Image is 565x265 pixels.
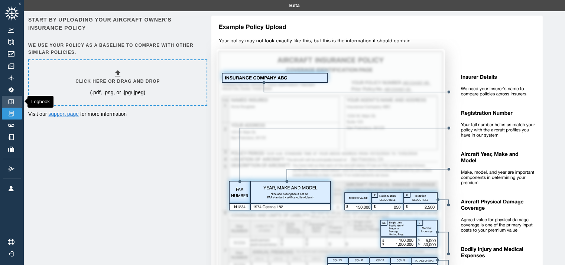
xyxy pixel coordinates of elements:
[28,16,206,32] h6: Start by uploading your aircraft owner's insurance policy
[48,111,79,117] a: support page
[28,42,206,56] h6: We use your policy as a baseline to compare with other similar policies.
[90,89,145,96] p: (.pdf, .png, or .jpg/.jpeg)
[28,110,206,118] p: Visit our for more information
[75,78,160,85] h6: Click here or drag and drop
